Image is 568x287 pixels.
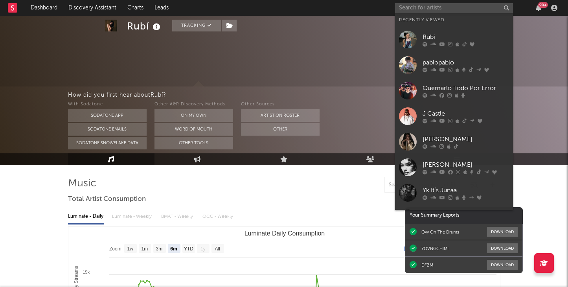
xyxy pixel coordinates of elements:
button: Download [487,227,518,237]
div: 99 + [538,2,548,8]
text: 1y [200,246,206,252]
text: YTD [184,246,193,252]
a: pablopablo [395,52,513,78]
input: Search by song name or URL [385,182,468,188]
button: Download [487,243,518,253]
div: Other Sources [241,100,320,109]
div: J Castle [423,109,509,118]
button: Download [487,260,518,270]
div: Luminate - Daily [68,210,104,223]
div: Quemarlo Todo Por Error [423,83,509,93]
text: Zoom [109,246,121,252]
a: Yk It’s Junaa [395,180,513,206]
a: Rubi [395,27,513,52]
span: Total Artist Consumption [68,195,146,204]
div: DFZM [421,262,433,268]
a: [PERSON_NAME] [395,155,513,180]
button: Sodatone Emails [68,123,147,136]
button: 99+ [536,5,541,11]
div: Rubi [423,32,509,42]
div: [PERSON_NAME] [423,160,509,169]
button: Sodatone App [68,109,147,122]
text: 15k [83,270,90,274]
text: [DATE] [404,246,419,251]
div: Yk It’s Junaa [423,186,509,195]
text: 6m [170,246,177,252]
button: Word Of Mouth [154,123,233,136]
div: YOVNGCHIMI [421,246,449,251]
a: [PERSON_NAME] [395,129,513,155]
div: Recently Viewed [399,15,509,25]
a: El [US_STATE] [395,206,513,231]
text: All [215,246,220,252]
button: Artist on Roster [241,109,320,122]
div: Your Summary Exports [405,207,523,224]
button: Tracking [172,20,221,31]
text: Luminate Daily Consumption [244,230,325,237]
button: Sodatone Snowflake Data [68,137,147,149]
text: 1w [127,246,133,252]
text: 3m [156,246,162,252]
div: Other A&R Discovery Methods [154,100,233,109]
div: Rubí [127,20,162,33]
div: [PERSON_NAME] [423,134,509,144]
button: On My Own [154,109,233,122]
text: 1m [141,246,148,252]
input: Search for artists [395,3,513,13]
div: pablopablo [423,58,509,67]
div: With Sodatone [68,100,147,109]
a: J Castle [395,103,513,129]
div: Ovy On The Drums [421,229,459,235]
a: Quemarlo Todo Por Error [395,78,513,103]
button: Other [241,123,320,136]
button: Other Tools [154,137,233,149]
